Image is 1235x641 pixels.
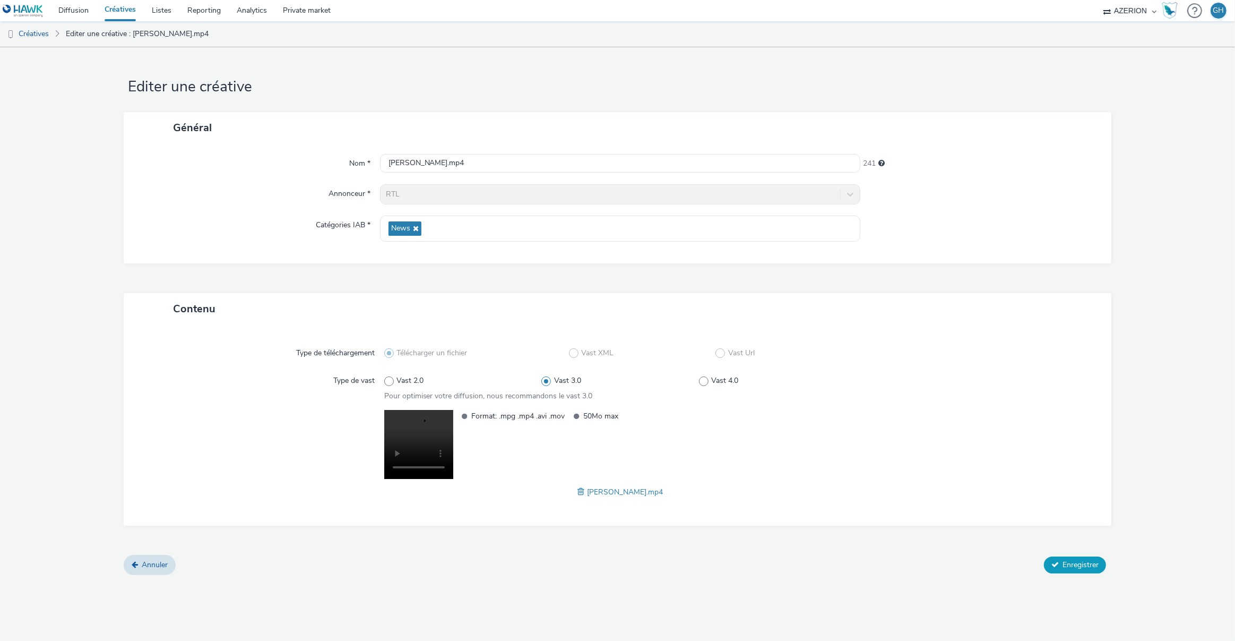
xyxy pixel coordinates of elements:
img: Hawk Academy [1162,2,1178,19]
span: Vast 3.0 [554,375,581,386]
span: Enregistrer [1063,560,1099,570]
img: undefined Logo [3,4,44,18]
h1: Editer une créative [124,77,1112,97]
a: Annuler [124,555,176,575]
span: Général [173,121,212,135]
span: 241 [863,158,876,169]
span: Annuler [142,560,168,570]
div: 255 caractères maximum [878,158,885,169]
span: Format: .mpg .mp4 .avi .mov [472,410,565,422]
label: Type de vast [329,371,379,386]
span: Vast Url [728,348,755,358]
label: Annonceur * [324,184,375,199]
a: Editer une créative : [PERSON_NAME].mp4 [61,21,214,47]
label: Type de téléchargement [292,344,379,358]
input: Nom [380,154,861,173]
span: Vast XML [581,348,614,358]
label: Catégories IAB * [312,216,375,230]
span: Contenu [173,302,215,316]
button: Enregistrer [1044,557,1106,574]
span: Pour optimiser votre diffusion, nous recommandons le vast 3.0 [384,391,593,401]
span: Télécharger un fichier [396,348,467,358]
span: [PERSON_NAME].mp4 [587,487,663,497]
span: Vast 2.0 [396,375,424,386]
div: GH [1213,3,1224,19]
a: Hawk Academy [1162,2,1182,19]
span: Vast 4.0 [711,375,738,386]
img: dooh [5,29,16,40]
span: News [391,224,410,233]
label: Nom * [345,154,375,169]
span: 50Mo max [584,410,677,422]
